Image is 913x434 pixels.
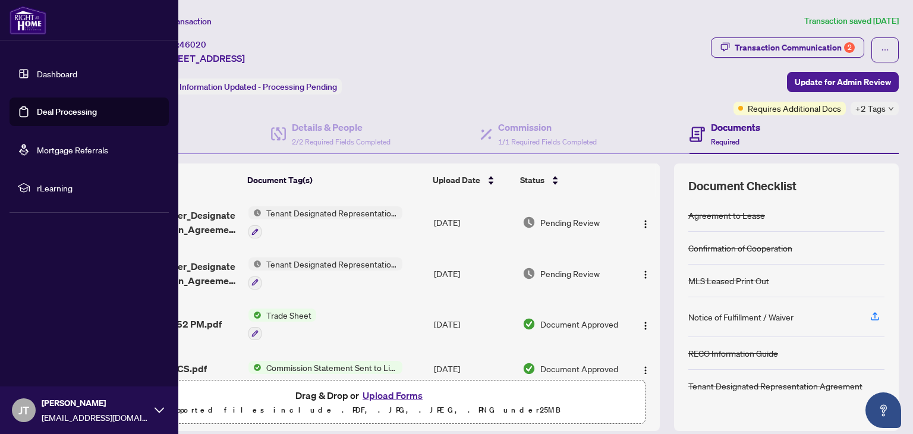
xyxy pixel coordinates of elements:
button: Logo [636,213,655,232]
img: Status Icon [248,309,262,322]
img: logo [10,6,46,34]
div: Agreement to Lease [688,209,765,222]
span: Pending Review [540,216,600,229]
p: Supported files include .PDF, .JPG, .JPEG, .PNG under 25 MB [84,403,638,417]
td: [DATE] [429,248,518,299]
div: MLS Leased Print Out [688,274,769,287]
span: Pending Review [540,267,600,280]
span: +2 Tags [855,102,886,115]
div: Transaction Communication [735,38,855,57]
img: Document Status [522,317,536,331]
span: Document Checklist [688,178,796,194]
span: Document Approved [540,317,618,331]
span: Requires Additional Docs [748,102,841,115]
h4: Commission [498,120,597,134]
img: Status Icon [248,206,262,219]
button: Status IconTenant Designated Representation Agreement [248,206,402,238]
span: [PERSON_NAME] [42,397,149,410]
img: Logo [641,321,650,331]
span: Tenant Designated Representation Agreement [262,257,402,271]
button: Status IconTrade Sheet [248,309,316,341]
span: Trade Sheet [262,309,316,322]
th: Upload Date [428,163,515,197]
div: Tenant Designated Representation Agreement [688,379,862,392]
span: down [888,106,894,112]
span: Upload Date [433,174,480,187]
h4: Details & People [292,120,391,134]
th: Document Tag(s) [243,163,428,197]
a: Mortgage Referrals [37,144,108,155]
div: RECO Information Guide [688,347,778,360]
img: Document Status [522,362,536,375]
img: Logo [641,366,650,375]
a: Deal Processing [37,106,97,117]
img: Status Icon [248,361,262,374]
button: Logo [636,315,655,334]
img: Document Status [522,267,536,280]
span: C-[STREET_ADDRESS] [147,51,245,65]
th: Status [515,163,625,197]
span: rLearning [37,181,160,194]
span: 2/2 Required Fields Completed [292,137,391,146]
span: JT [18,402,29,419]
div: Confirmation of Cooperation [688,241,792,254]
td: [DATE] [429,350,518,388]
h4: Documents [711,120,760,134]
span: Document Approved [540,362,618,375]
td: [DATE] [429,197,518,248]
span: [EMAIL_ADDRESS][DOMAIN_NAME] [42,411,149,424]
button: Status IconTenant Designated Representation Agreement [248,257,402,290]
button: Open asap [865,392,901,428]
span: Tenant Designated Representation Agreement [262,206,402,219]
span: View Transaction [148,16,212,27]
span: Status [520,174,544,187]
img: Logo [641,219,650,229]
span: Update for Admin Review [795,73,891,92]
span: Commission Statement Sent to Listing Brokerage [262,361,402,374]
span: Drag & Drop or [295,388,426,403]
button: Logo [636,359,655,378]
img: Status Icon [248,257,262,271]
button: Upload Forms [359,388,426,403]
span: Required [711,137,739,146]
span: Drag & Drop orUpload FormsSupported files include .PDF, .JPG, .JPEG, .PNG under25MB [77,380,645,424]
span: 1/1 Required Fields Completed [498,137,597,146]
a: Dashboard [37,68,77,79]
div: Status: [147,78,342,95]
span: 46020 [180,39,206,50]
button: Update for Admin Review [787,72,899,92]
span: Information Updated - Processing Pending [180,81,337,92]
div: 2 [844,42,855,53]
span: ellipsis [881,46,889,54]
button: Transaction Communication2 [711,37,864,58]
button: Logo [636,264,655,283]
td: [DATE] [429,299,518,350]
img: Logo [641,270,650,279]
div: Notice of Fulfillment / Waiver [688,310,794,323]
img: Document Status [522,216,536,229]
button: Status IconCommission Statement Sent to Listing Brokerage [248,361,402,374]
article: Transaction saved [DATE] [804,14,899,28]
